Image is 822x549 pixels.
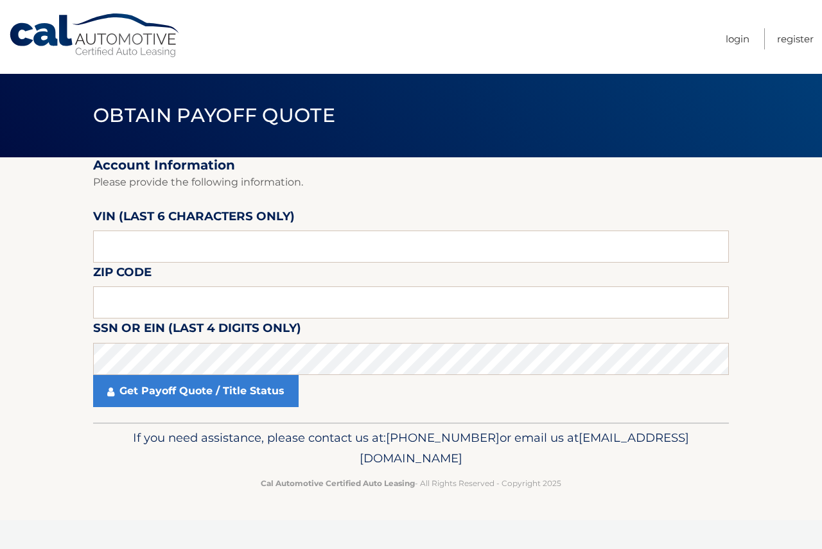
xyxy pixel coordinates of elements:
h2: Account Information [93,157,729,173]
a: Get Payoff Quote / Title Status [93,375,299,407]
strong: Cal Automotive Certified Auto Leasing [261,478,415,488]
p: - All Rights Reserved - Copyright 2025 [101,476,721,490]
a: Cal Automotive [8,13,182,58]
a: Login [726,28,749,49]
p: If you need assistance, please contact us at: or email us at [101,428,721,469]
p: Please provide the following information. [93,173,729,191]
span: Obtain Payoff Quote [93,103,335,127]
label: VIN (last 6 characters only) [93,207,295,231]
label: Zip Code [93,263,152,286]
span: [PHONE_NUMBER] [386,430,500,445]
a: Register [777,28,814,49]
label: SSN or EIN (last 4 digits only) [93,318,301,342]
